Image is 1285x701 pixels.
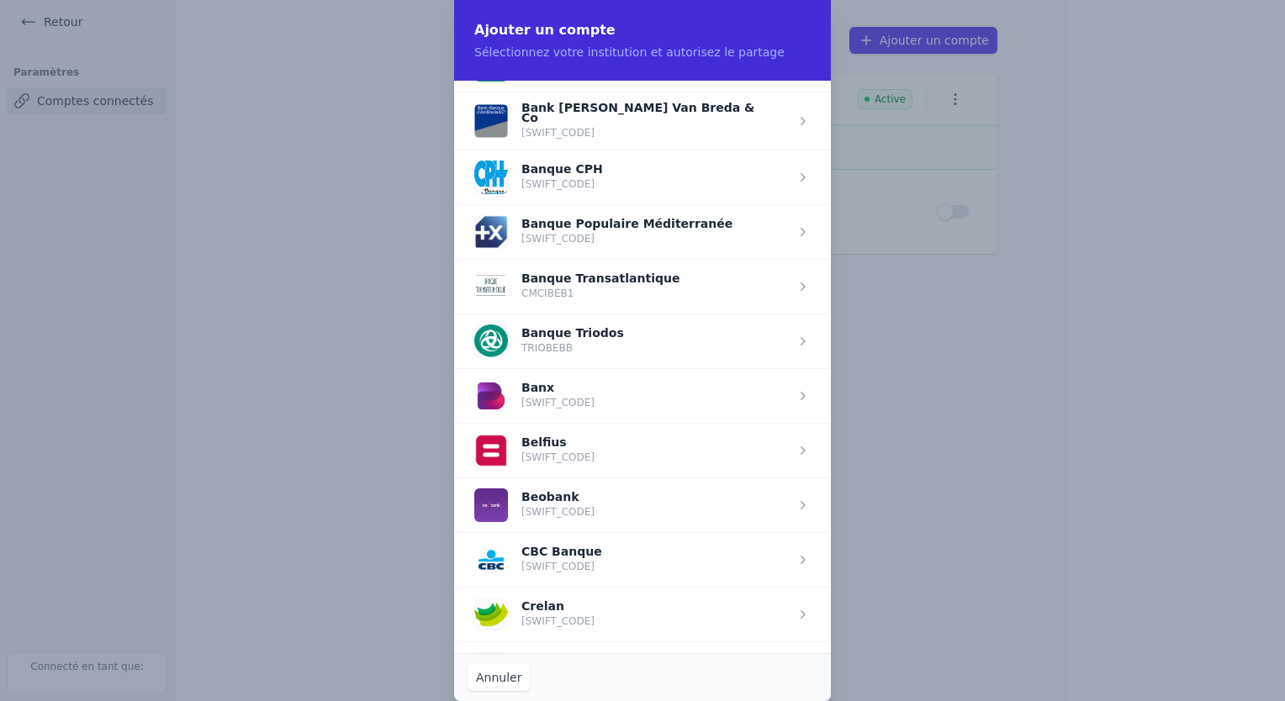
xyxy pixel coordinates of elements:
p: Banque Populaire Méditerranée [521,219,732,229]
p: Crelan [521,601,595,611]
button: Crelan [SWIFT_CODE] [474,598,595,631]
button: CBC Banque [SWIFT_CODE] [474,543,602,577]
p: Beobank [521,492,595,502]
p: Banx [521,382,595,393]
p: CBC Banque [521,546,602,556]
h2: Ajouter un compte [474,20,811,40]
button: Belfius [SWIFT_CODE] [474,434,595,467]
button: Banque Transatlantique CMCIBEB1 [474,270,680,303]
p: Sélectionnez votre institution et autorisez le partage [474,44,811,61]
button: Banx [SWIFT_CODE] [474,379,595,413]
p: Banque Triodos [521,328,624,338]
p: Banque Transatlantique [521,273,680,283]
p: Banque CPH [521,164,603,174]
button: Annuler [468,664,530,691]
button: Banque Triodos TRIOBEBB [474,324,624,358]
button: Banque CPH [SWIFT_CODE] [474,161,603,194]
button: Bank [PERSON_NAME] Van Breda & Co [SWIFT_CODE] [474,103,774,140]
button: Banque Populaire Méditerranée [SWIFT_CODE] [474,215,732,249]
p: Belfius [521,437,595,447]
button: Beobank [SWIFT_CODE] [474,488,595,522]
p: Bank [PERSON_NAME] Van Breda & Co [521,103,774,123]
